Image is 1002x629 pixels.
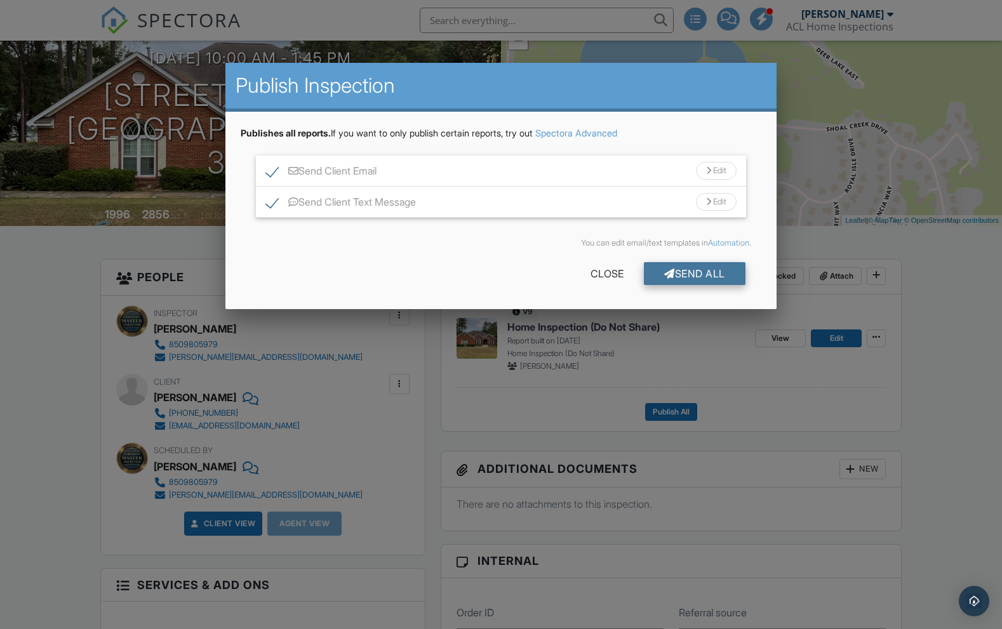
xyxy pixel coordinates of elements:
[241,128,533,138] span: If you want to only publish certain reports, try out
[236,73,766,98] h2: Publish Inspection
[535,128,617,138] a: Spectora Advanced
[241,128,331,138] strong: Publishes all reports.
[251,238,751,248] div: You can edit email/text templates in .
[959,586,989,616] div: Open Intercom Messenger
[696,162,737,180] div: Edit
[708,238,749,248] a: Automation
[644,262,745,285] div: Send All
[266,196,416,212] label: Send Client Text Message
[696,193,737,211] div: Edit
[266,165,377,181] label: Send Client Email
[570,262,644,285] div: Close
